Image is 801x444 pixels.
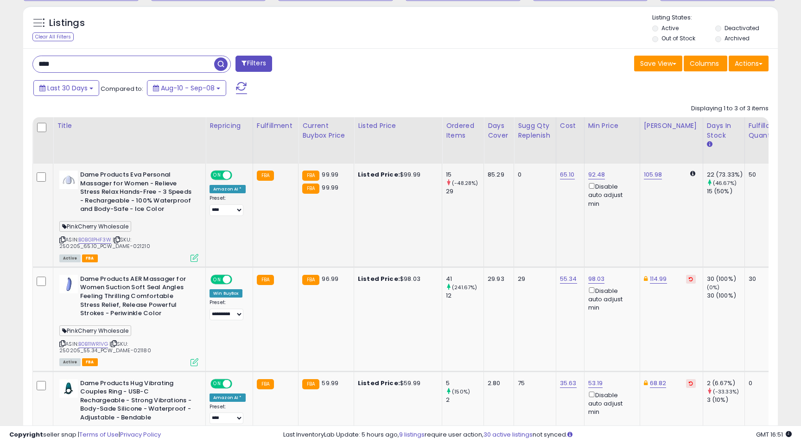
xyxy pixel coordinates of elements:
[684,56,727,71] button: Columns
[729,56,769,71] button: Actions
[49,17,85,30] h5: Listings
[358,274,400,283] b: Listed Price:
[358,121,438,131] div: Listed Price
[78,236,111,244] a: B0BG1PHF3W
[707,275,744,283] div: 30 (100%)
[57,121,202,131] div: Title
[588,121,636,131] div: Min Price
[101,84,143,93] span: Compared to:
[652,13,777,22] p: Listing States:
[634,56,682,71] button: Save View
[211,275,223,283] span: ON
[257,121,294,131] div: Fulfillment
[211,171,223,179] span: ON
[59,275,78,293] img: 21qT6G-3y9L._SL40_.jpg
[690,59,719,68] span: Columns
[147,80,226,96] button: Aug-10 - Sep-08
[446,171,483,179] div: 15
[749,121,781,140] div: Fulfillable Quantity
[210,299,246,320] div: Preset:
[210,404,246,425] div: Preset:
[257,379,274,389] small: FBA
[80,171,193,216] b: Dame Products Eva Personal Massager for Women - Relieve Stress Relax Hands-Free - 3 Speeds - Rech...
[322,170,338,179] span: 99.99
[231,171,246,179] span: OFF
[210,289,242,298] div: Win BuyBox
[59,379,78,398] img: 21Sql37fKEL._SL40_.jpg
[446,379,483,387] div: 5
[452,179,478,187] small: (-48.28%)
[399,430,425,439] a: 9 listings
[560,170,575,179] a: 65.10
[32,32,74,41] div: Clear All Filters
[756,430,792,439] span: 2025-10-9 16:51 GMT
[302,275,319,285] small: FBA
[210,195,246,216] div: Preset:
[707,284,720,291] small: (0%)
[446,292,483,300] div: 12
[322,274,338,283] span: 96.99
[713,179,737,187] small: (46.67%)
[33,80,99,96] button: Last 30 Days
[120,430,161,439] a: Privacy Policy
[644,121,699,131] div: [PERSON_NAME]
[59,358,81,366] span: All listings currently available for purchase on Amazon
[59,325,131,336] span: PinkCherry Wholesale
[231,275,246,283] span: OFF
[749,275,777,283] div: 30
[9,430,43,439] strong: Copyright
[59,221,131,232] span: PinkCherry Wholesale
[588,390,633,417] div: Disable auto adjust min
[588,285,633,312] div: Disable auto adjust min
[302,379,319,389] small: FBA
[518,171,549,179] div: 0
[302,171,319,181] small: FBA
[488,275,507,283] div: 29.93
[59,171,198,261] div: ASIN:
[707,140,712,149] small: Days In Stock.
[749,379,777,387] div: 0
[725,34,750,42] label: Archived
[707,396,744,404] div: 3 (10%)
[59,275,198,365] div: ASIN:
[588,181,633,208] div: Disable auto adjust min
[661,34,695,42] label: Out of Stock
[80,379,193,425] b: Dame Products Hug Vibrating Couples Ring - USB-C Rechargeable - Strong Vibrations - Body-Sade Sil...
[488,171,507,179] div: 85.29
[59,254,81,262] span: All listings currently available for purchase on Amazon
[358,275,435,283] div: $98.03
[231,380,246,387] span: OFF
[707,187,744,196] div: 15 (50%)
[302,184,319,194] small: FBA
[235,56,272,72] button: Filters
[588,274,605,284] a: 98.03
[82,358,98,366] span: FBA
[661,24,679,32] label: Active
[560,379,577,388] a: 35.63
[446,275,483,283] div: 41
[211,380,223,387] span: ON
[588,379,603,388] a: 53.19
[518,379,549,387] div: 75
[257,275,274,285] small: FBA
[9,431,161,439] div: seller snap | |
[446,396,483,404] div: 2
[358,170,400,179] b: Listed Price:
[82,254,98,262] span: FBA
[560,121,580,131] div: Cost
[488,121,510,140] div: Days Cover
[358,171,435,179] div: $99.99
[257,171,274,181] small: FBA
[161,83,215,93] span: Aug-10 - Sep-08
[518,121,552,140] div: Sugg Qty Replenish
[446,187,483,196] div: 29
[78,340,108,348] a: B0B11WR1VG
[707,121,741,140] div: Days In Stock
[452,388,470,395] small: (150%)
[650,379,667,388] a: 68.82
[283,431,792,439] div: Last InventoryLab Update: 5 hours ago, require user action, not synced.
[59,340,151,354] span: | SKU: 250205_55.34_PCW_DAME-021180
[691,104,769,113] div: Displaying 1 to 3 of 3 items
[707,292,744,300] div: 30 (100%)
[644,170,662,179] a: 105.98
